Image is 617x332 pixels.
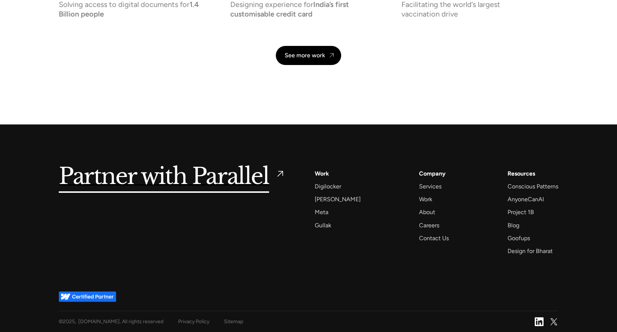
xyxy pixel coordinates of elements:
[508,194,544,204] a: AnyoneCanAI
[315,181,341,191] a: Digilocker
[59,1,216,16] p: Solving access to digital documents for
[508,233,530,243] a: Goofups
[419,194,432,204] a: Work
[59,169,285,185] a: Partner with Parallel
[508,207,534,217] a: Project 1B
[419,220,439,230] a: Careers
[508,169,535,178] div: Resources
[419,169,445,178] a: Company
[224,317,243,326] a: Sitemap
[276,46,341,65] a: See more work
[178,317,209,326] a: Privacy Policy
[419,233,449,243] a: Contact Us
[401,1,558,16] p: Facilitating the world’s largest vaccination drive
[419,207,435,217] a: About
[315,207,328,217] a: Meta
[230,1,387,16] p: Designing experience for
[315,194,361,204] a: [PERSON_NAME]
[59,317,163,326] div: © , [DOMAIN_NAME], All rights reserved
[508,246,553,256] a: Design for Bharat
[508,181,558,191] a: Conscious Patterns
[315,169,329,178] a: Work
[63,318,75,325] span: 2025
[315,220,331,230] a: Gullak
[285,52,325,59] div: See more work
[508,220,519,230] a: Blog
[59,169,269,185] h5: Partner with Parallel
[419,181,441,191] a: Services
